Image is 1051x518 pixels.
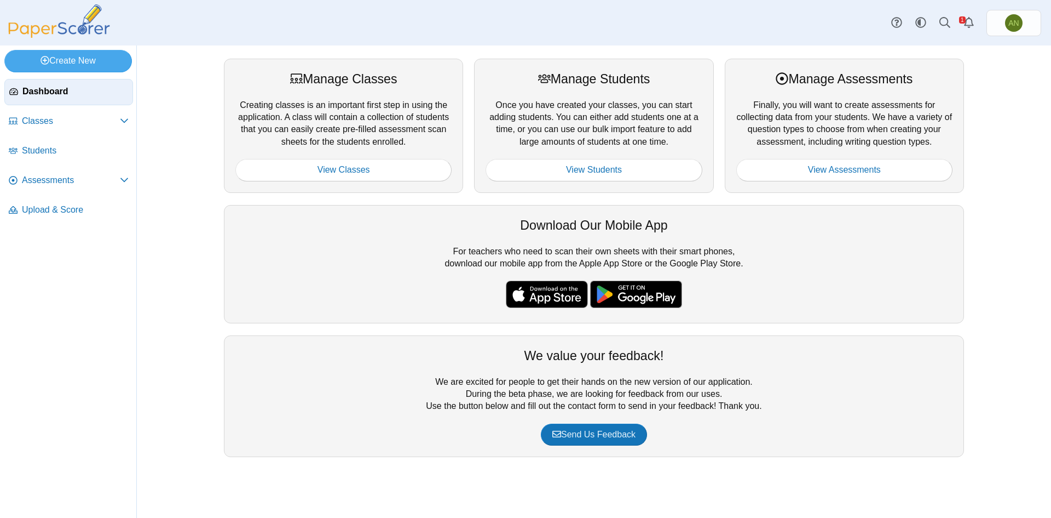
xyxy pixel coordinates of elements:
[4,138,133,164] a: Students
[4,197,133,224] a: Upload & Score
[506,281,588,308] img: apple-store-badge.svg
[4,50,132,72] a: Create New
[235,347,952,365] div: We value your feedback!
[552,430,636,439] span: Send Us Feedback
[1005,14,1023,32] span: Abby Nance
[235,159,452,181] a: View Classes
[736,70,952,88] div: Manage Assessments
[22,145,129,157] span: Students
[4,168,133,194] a: Assessments
[4,4,114,38] img: PaperScorer
[486,70,702,88] div: Manage Students
[590,281,682,308] img: google-play-badge.png
[541,424,647,446] a: Send Us Feedback
[22,174,120,186] span: Assessments
[4,30,114,39] a: PaperScorer
[4,109,133,135] a: Classes
[22,115,120,127] span: Classes
[957,11,981,35] a: Alerts
[486,159,702,181] a: View Students
[725,59,964,192] div: Finally, you will want to create assessments for collecting data from your students. We have a va...
[986,10,1041,36] a: Abby Nance
[22,86,128,98] span: Dashboard
[22,204,129,216] span: Upload & Score
[235,217,952,234] div: Download Our Mobile App
[224,335,964,457] div: We are excited for people to get their hands on the new version of our application. During the be...
[235,70,452,88] div: Manage Classes
[1008,19,1019,27] span: Abby Nance
[736,159,952,181] a: View Assessments
[224,59,463,192] div: Creating classes is an important first step in using the application. A class will contain a coll...
[4,79,133,105] a: Dashboard
[474,59,713,192] div: Once you have created your classes, you can start adding students. You can either add students on...
[224,205,964,323] div: For teachers who need to scan their own sheets with their smart phones, download our mobile app f...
